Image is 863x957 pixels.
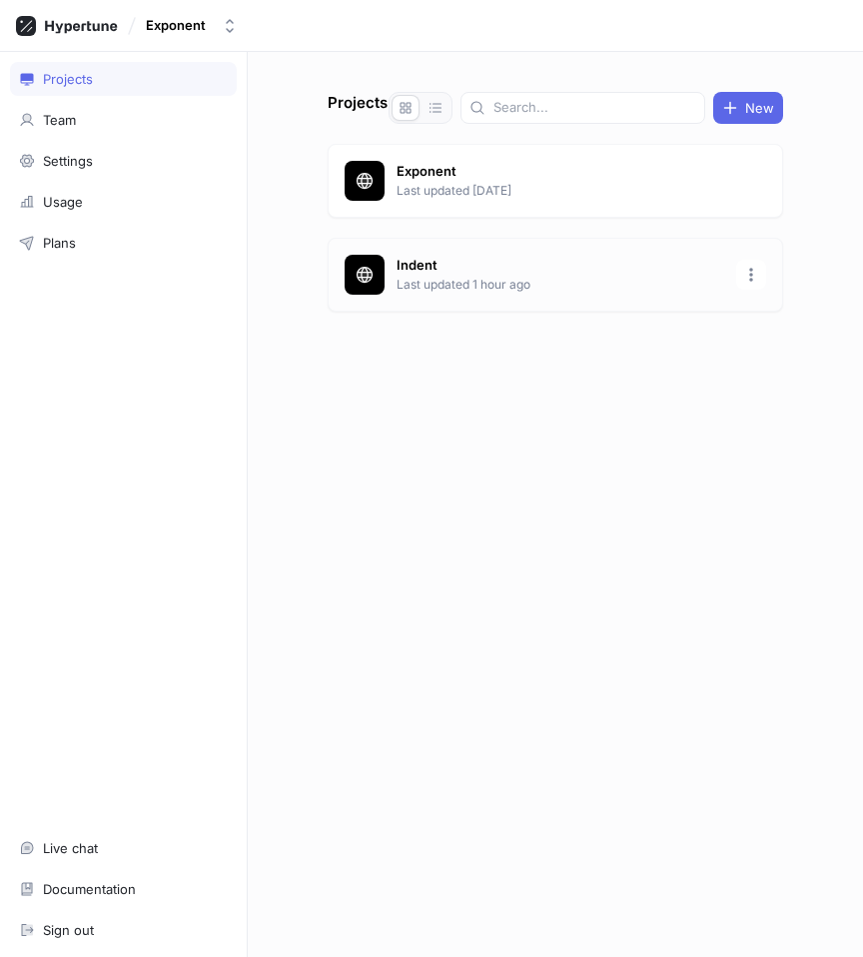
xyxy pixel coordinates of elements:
[43,881,136,897] div: Documentation
[713,92,783,124] button: New
[10,103,237,137] a: Team
[493,98,696,118] input: Search...
[43,112,76,128] div: Team
[138,9,246,42] button: Exponent
[43,922,94,938] div: Sign out
[10,872,237,906] a: Documentation
[43,235,76,251] div: Plans
[10,62,237,96] a: Projects
[397,162,724,182] p: Exponent
[745,102,774,114] span: New
[43,840,98,856] div: Live chat
[397,276,724,294] p: Last updated 1 hour ago
[43,153,93,169] div: Settings
[10,144,237,178] a: Settings
[146,17,206,34] div: Exponent
[10,226,237,260] a: Plans
[328,92,388,124] p: Projects
[10,185,237,219] a: Usage
[397,182,724,200] p: Last updated [DATE]
[397,256,724,276] p: Indent
[43,71,93,87] div: Projects
[43,194,83,210] div: Usage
